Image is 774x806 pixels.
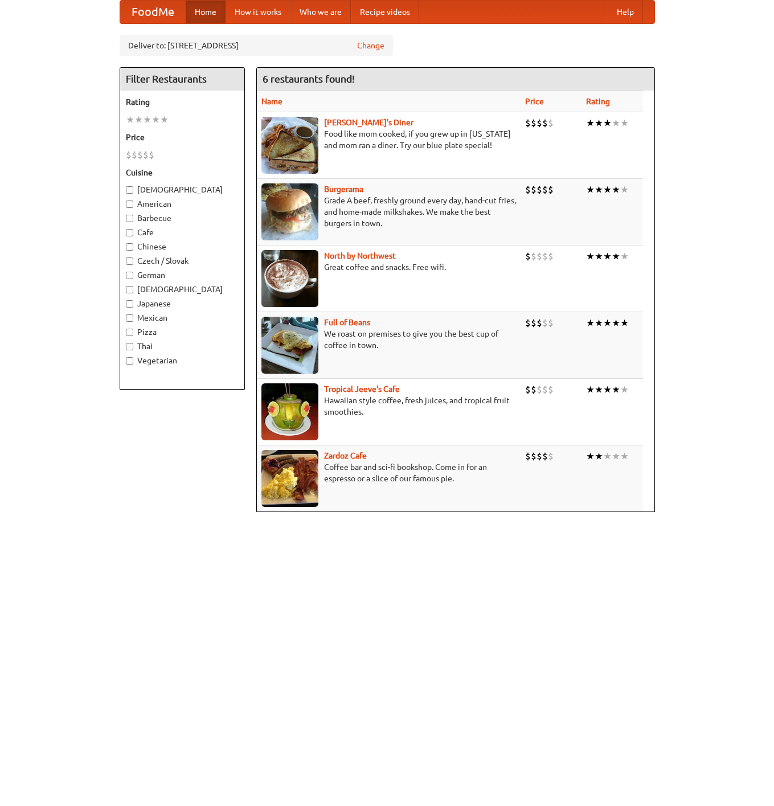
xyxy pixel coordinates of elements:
[226,1,290,23] a: How it works
[120,35,393,56] div: Deliver to: [STREET_ADDRESS]
[261,317,318,374] img: beans.jpg
[620,117,629,129] li: ★
[126,343,133,350] input: Thai
[186,1,226,23] a: Home
[261,261,516,273] p: Great coffee and snacks. Free wifi.
[586,117,595,129] li: ★
[357,40,384,51] a: Change
[143,113,151,126] li: ★
[586,183,595,196] li: ★
[126,300,133,308] input: Japanese
[537,183,542,196] li: $
[542,183,548,196] li: $
[586,317,595,329] li: ★
[126,257,133,265] input: Czech / Slovak
[126,149,132,161] li: $
[548,250,554,263] li: $
[620,450,629,463] li: ★
[603,450,612,463] li: ★
[137,149,143,161] li: $
[126,269,239,281] label: German
[126,284,239,295] label: [DEMOGRAPHIC_DATA]
[595,250,603,263] li: ★
[261,450,318,507] img: zardoz.jpg
[126,357,133,365] input: Vegetarian
[608,1,643,23] a: Help
[537,450,542,463] li: $
[126,312,239,324] label: Mexican
[261,117,318,174] img: sallys.jpg
[126,314,133,322] input: Mexican
[126,198,239,210] label: American
[548,183,554,196] li: $
[612,383,620,396] li: ★
[620,183,629,196] li: ★
[612,250,620,263] li: ★
[531,317,537,329] li: $
[595,117,603,129] li: ★
[290,1,351,23] a: Who we are
[324,251,396,260] a: North by Northwest
[595,383,603,396] li: ★
[537,317,542,329] li: $
[120,68,244,91] h4: Filter Restaurants
[261,183,318,240] img: burgerama.jpg
[126,212,239,224] label: Barbecue
[537,250,542,263] li: $
[525,117,531,129] li: $
[126,298,239,309] label: Japanese
[126,341,239,352] label: Thai
[126,201,133,208] input: American
[263,73,355,84] ng-pluralize: 6 restaurants found!
[531,450,537,463] li: $
[324,185,363,194] b: Burgerama
[603,317,612,329] li: ★
[603,183,612,196] li: ★
[542,383,548,396] li: $
[149,149,154,161] li: $
[324,118,413,127] a: [PERSON_NAME]'s Diner
[603,250,612,263] li: ★
[324,384,400,394] a: Tropical Jeeve's Cafe
[261,395,516,418] p: Hawaiian style coffee, fresh juices, and tropical fruit smoothies.
[542,117,548,129] li: $
[160,113,169,126] li: ★
[586,250,595,263] li: ★
[595,450,603,463] li: ★
[537,117,542,129] li: $
[595,183,603,196] li: ★
[548,383,554,396] li: $
[324,318,370,327] a: Full of Beans
[525,383,531,396] li: $
[548,450,554,463] li: $
[126,243,133,251] input: Chinese
[525,317,531,329] li: $
[586,97,610,106] a: Rating
[126,272,133,279] input: German
[134,113,143,126] li: ★
[126,355,239,366] label: Vegetarian
[324,451,367,460] a: Zardoz Cafe
[531,183,537,196] li: $
[126,255,239,267] label: Czech / Slovak
[126,326,239,338] label: Pizza
[126,286,133,293] input: [DEMOGRAPHIC_DATA]
[126,215,133,222] input: Barbecue
[525,450,531,463] li: $
[126,227,239,238] label: Cafe
[120,1,186,23] a: FoodMe
[126,229,133,236] input: Cafe
[126,186,133,194] input: [DEMOGRAPHIC_DATA]
[351,1,419,23] a: Recipe videos
[132,149,137,161] li: $
[612,117,620,129] li: ★
[542,450,548,463] li: $
[542,317,548,329] li: $
[603,117,612,129] li: ★
[537,383,542,396] li: $
[603,383,612,396] li: ★
[620,250,629,263] li: ★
